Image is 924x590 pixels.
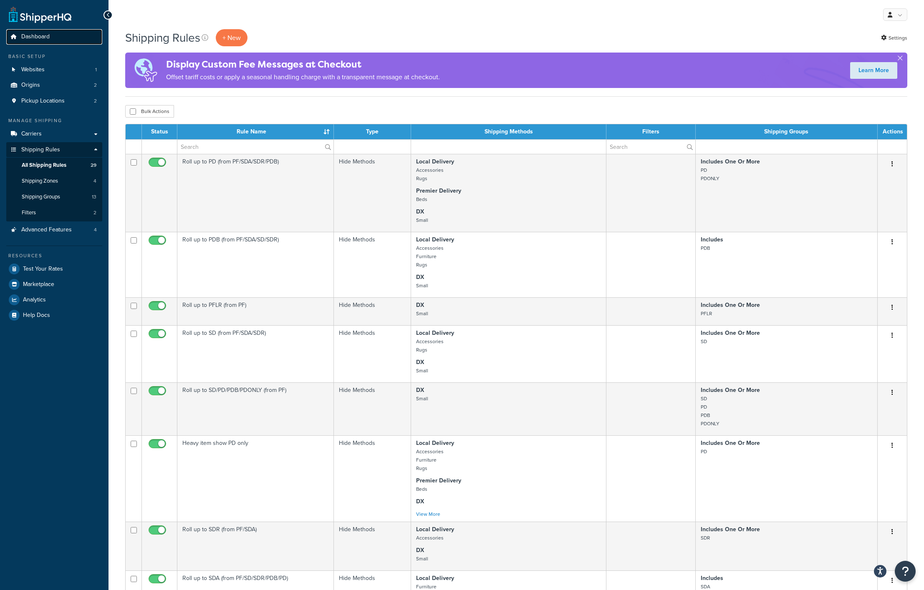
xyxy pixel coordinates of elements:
span: Websites [21,66,45,73]
li: Shipping Zones [6,173,102,189]
small: Beds [416,196,427,203]
strong: DX [416,386,424,394]
a: Advanced Features 4 [6,222,102,238]
li: Filters [6,205,102,221]
small: PDB [701,244,710,252]
strong: Local Delivery [416,157,454,166]
span: 29 [91,162,96,169]
a: Websites 1 [6,62,102,78]
td: Heavy item show PD only [177,435,334,522]
small: PD [701,448,707,455]
small: Small [416,216,428,224]
a: Filters 2 [6,205,102,221]
th: Status [142,124,177,139]
span: Carriers [21,131,42,138]
a: Carriers [6,126,102,142]
td: Roll up to PD (from PF/SDA/SDR/PDB) [177,154,334,232]
div: Basic Setup [6,53,102,60]
small: Accessories Furniture Rugs [416,244,444,269]
a: Settings [881,32,907,44]
strong: DX [416,207,424,216]
span: Help Docs [23,312,50,319]
span: All Shipping Rules [22,162,66,169]
strong: Premier Delivery [416,186,461,195]
td: Hide Methods [334,325,411,382]
small: Accessories Furniture Rugs [416,448,444,472]
li: Advanced Features [6,222,102,238]
th: Shipping Methods [411,124,606,139]
button: Bulk Actions [125,105,174,118]
small: Small [416,282,428,289]
span: Filters [22,209,36,216]
strong: Includes [701,235,723,244]
a: Dashboard [6,29,102,45]
strong: DX [416,301,424,309]
a: Shipping Zones 4 [6,173,102,189]
td: Hide Methods [334,382,411,435]
span: Dashboard [21,33,50,40]
td: Hide Methods [334,232,411,297]
small: SD [701,338,707,345]
div: Resources [6,252,102,259]
th: Actions [878,124,907,139]
small: SD PD PDB PDONLY [701,395,719,427]
th: Type [334,124,411,139]
input: Search [606,140,695,154]
span: 1 [95,66,97,73]
a: Analytics [6,292,102,307]
span: Analytics [23,296,46,304]
strong: DX [416,273,424,281]
p: + New [216,29,247,46]
strong: DX [416,546,424,555]
a: Origins 2 [6,78,102,93]
a: Learn More [850,62,897,79]
strong: Includes One Or More [701,301,760,309]
td: Roll up to SD (from PF/SDA/SDR) [177,325,334,382]
h1: Shipping Rules [125,30,200,46]
button: Open Resource Center [895,561,916,582]
td: Roll up to PFLR (from PF) [177,297,334,325]
small: Small [416,395,428,402]
small: PFLR [701,310,712,317]
strong: Premier Delivery [416,476,461,485]
strong: Local Delivery [416,235,454,244]
span: Shipping Groups [22,193,60,201]
span: Shipping Rules [21,146,60,153]
small: Small [416,555,428,562]
span: Origins [21,82,40,89]
strong: Includes One Or More [701,386,760,394]
div: Manage Shipping [6,117,102,124]
a: Help Docs [6,308,102,323]
td: Hide Methods [334,522,411,570]
span: 13 [92,193,96,201]
a: ShipperHQ Home [9,6,71,23]
th: Rule Name : activate to sort column ascending [177,124,334,139]
td: Hide Methods [334,154,411,232]
li: Pickup Locations [6,93,102,109]
td: Roll up to SDR (from PF/SDA) [177,522,334,570]
strong: Includes One Or More [701,439,760,447]
small: Small [416,367,428,374]
li: Shipping Rules [6,142,102,221]
li: Websites [6,62,102,78]
strong: DX [416,358,424,367]
a: Pickup Locations 2 [6,93,102,109]
span: Advanced Features [21,226,72,233]
strong: DX [416,497,424,506]
a: Marketplace [6,277,102,292]
a: View More [416,510,440,518]
strong: Includes One Or More [701,157,760,166]
strong: Includes One Or More [701,329,760,337]
td: Roll up to PDB (from PF/SDA/SD/SDR) [177,232,334,297]
th: Filters [606,124,696,139]
span: 2 [94,98,97,105]
strong: Local Delivery [416,574,454,582]
p: Offset tariff costs or apply a seasonal handling charge with a transparent message at checkout. [166,71,440,83]
span: Pickup Locations [21,98,65,105]
strong: Includes One Or More [701,525,760,534]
